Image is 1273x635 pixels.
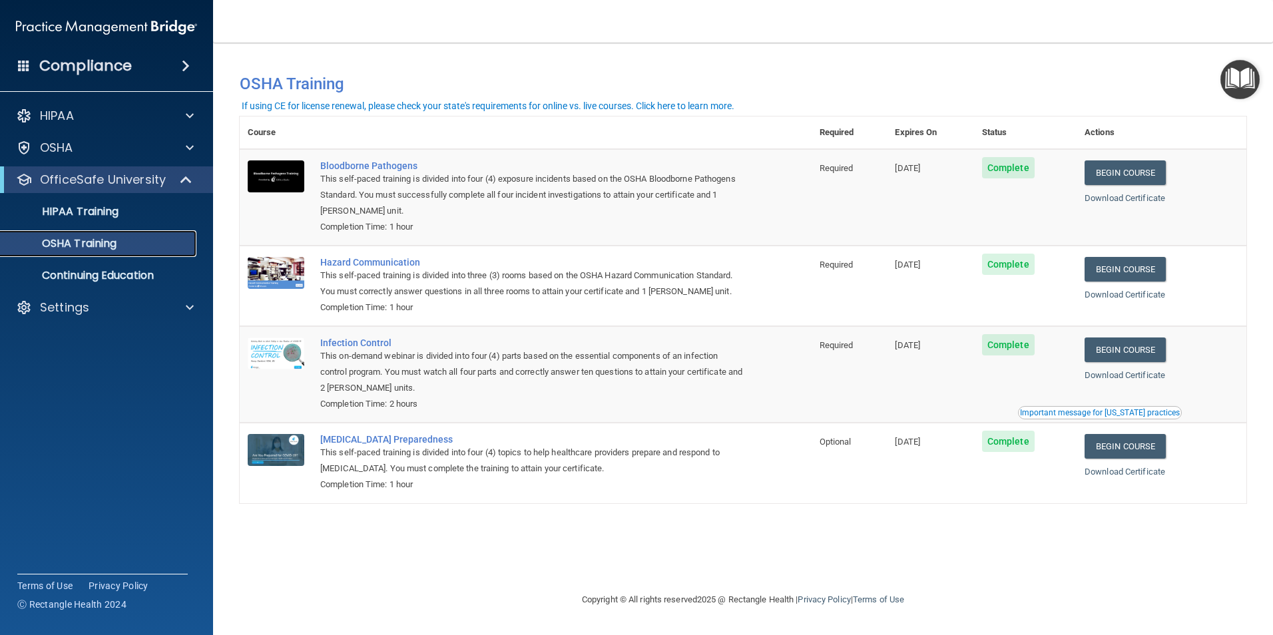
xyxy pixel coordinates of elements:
[242,101,734,110] div: If using CE for license renewal, please check your state's requirements for online vs. live cours...
[320,445,745,477] div: This self-paced training is divided into four (4) topics to help healthcare providers prepare and...
[1085,370,1165,380] a: Download Certificate
[240,75,1246,93] h4: OSHA Training
[16,300,194,316] a: Settings
[240,99,736,112] button: If using CE for license renewal, please check your state's requirements for online vs. live cours...
[820,163,854,173] span: Required
[16,172,193,188] a: OfficeSafe University
[982,334,1035,355] span: Complete
[895,163,920,173] span: [DATE]
[1085,337,1166,362] a: Begin Course
[1077,116,1246,149] th: Actions
[1220,60,1260,99] button: Open Resource Center
[240,116,312,149] th: Course
[895,340,920,350] span: [DATE]
[820,437,852,447] span: Optional
[9,237,117,250] p: OSHA Training
[1085,160,1166,185] a: Begin Course
[798,594,850,604] a: Privacy Policy
[16,14,197,41] img: PMB logo
[895,260,920,270] span: [DATE]
[320,300,745,316] div: Completion Time: 1 hour
[500,578,986,621] div: Copyright © All rights reserved 2025 @ Rectangle Health | |
[320,171,745,219] div: This self-paced training is divided into four (4) exposure incidents based on the OSHA Bloodborne...
[17,598,127,611] span: Ⓒ Rectangle Health 2024
[1085,193,1165,203] a: Download Certificate
[9,205,119,218] p: HIPAA Training
[89,579,148,592] a: Privacy Policy
[982,431,1035,452] span: Complete
[887,116,973,149] th: Expires On
[40,108,74,124] p: HIPAA
[1020,409,1180,417] div: Important message for [US_STATE] practices
[320,219,745,235] div: Completion Time: 1 hour
[320,477,745,493] div: Completion Time: 1 hour
[1085,290,1165,300] a: Download Certificate
[1085,434,1166,459] a: Begin Course
[320,257,745,268] a: Hazard Communication
[16,108,194,124] a: HIPAA
[982,254,1035,275] span: Complete
[982,157,1035,178] span: Complete
[40,140,73,156] p: OSHA
[1085,257,1166,282] a: Begin Course
[9,269,190,282] p: Continuing Education
[812,116,888,149] th: Required
[820,340,854,350] span: Required
[40,300,89,316] p: Settings
[895,437,920,447] span: [DATE]
[1018,406,1182,419] button: Read this if you are a dental practitioner in the state of CA
[320,268,745,300] div: This self-paced training is divided into three (3) rooms based on the OSHA Hazard Communication S...
[320,434,745,445] a: [MEDICAL_DATA] Preparedness
[320,337,745,348] a: Infection Control
[320,396,745,412] div: Completion Time: 2 hours
[974,116,1077,149] th: Status
[39,57,132,75] h4: Compliance
[1085,467,1165,477] a: Download Certificate
[17,579,73,592] a: Terms of Use
[320,160,745,171] a: Bloodborne Pathogens
[853,594,904,604] a: Terms of Use
[40,172,166,188] p: OfficeSafe University
[820,260,854,270] span: Required
[16,140,194,156] a: OSHA
[320,348,745,396] div: This on-demand webinar is divided into four (4) parts based on the essential components of an inf...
